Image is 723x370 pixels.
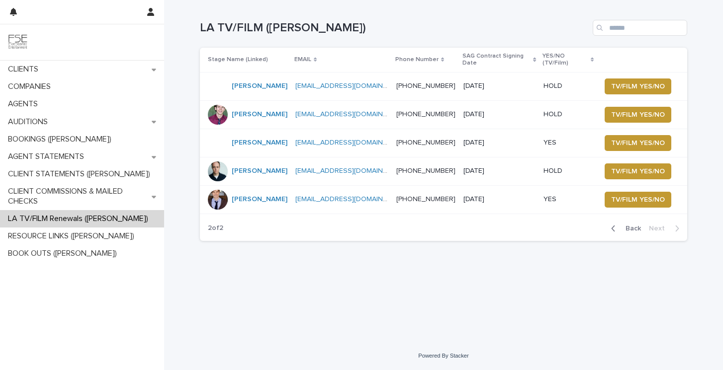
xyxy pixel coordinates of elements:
[603,224,645,233] button: Back
[295,82,408,89] a: [EMAIL_ADDRESS][DOMAIN_NAME]
[611,110,665,120] span: TV/FILM YES/NO
[543,195,593,204] p: YES
[200,100,687,129] tr: [PERSON_NAME] [EMAIL_ADDRESS][DOMAIN_NAME] [PHONE_NUMBER] [DATE]HOLDTV/FILM YES/NO
[605,192,671,208] button: TV/FILM YES/NO
[232,195,287,204] a: [PERSON_NAME]
[649,225,671,232] span: Next
[200,21,589,35] h1: LA TV/FILM ([PERSON_NAME])
[605,78,671,94] button: TV/FILM YES/NO
[605,163,671,179] button: TV/FILM YES/NO
[295,196,408,203] a: [EMAIL_ADDRESS][DOMAIN_NAME]
[200,216,231,240] p: 2 of 2
[232,110,287,119] a: [PERSON_NAME]
[396,196,455,203] a: [PHONE_NUMBER]
[4,152,92,161] p: AGENT STATEMENTS
[295,139,408,146] a: [EMAIL_ADDRESS][DOMAIN_NAME]
[4,214,156,223] p: LA TV/FILM Renewals ([PERSON_NAME])
[295,111,408,118] a: [EMAIL_ADDRESS][DOMAIN_NAME]
[605,135,671,151] button: TV/FILM YES/NO
[542,51,588,69] p: YES/NO (TV/Film)
[232,82,287,90] a: [PERSON_NAME]
[611,195,665,205] span: TV/FILM YES/NO
[4,169,158,179] p: CLIENT STATEMENTS ([PERSON_NAME])
[200,129,687,157] tr: [PERSON_NAME] [EMAIL_ADDRESS][DOMAIN_NAME] [PHONE_NUMBER] [DATE]YESTV/FILM YES/NO
[4,82,59,91] p: COMPANIES
[4,117,56,127] p: AUDITIONS
[232,139,287,147] a: [PERSON_NAME]
[395,54,439,65] p: Phone Number
[611,81,665,91] span: TV/FILM YES/NO
[543,110,593,119] p: HOLD
[4,135,119,144] p: BOOKINGS ([PERSON_NAME])
[605,107,671,123] button: TV/FILM YES/NO
[232,167,287,175] a: [PERSON_NAME]
[208,54,268,65] p: Stage Name (Linked)
[543,167,593,175] p: HOLD
[4,249,125,258] p: BOOK OUTS ([PERSON_NAME])
[8,32,28,52] img: 9JgRvJ3ETPGCJDhvPVA5
[463,139,536,147] p: [DATE]
[463,82,536,90] p: [DATE]
[200,185,687,214] tr: [PERSON_NAME] [EMAIL_ADDRESS][DOMAIN_NAME] [PHONE_NUMBER] [DATE]YESTV/FILM YES/NO
[611,138,665,148] span: TV/FILM YES/NO
[396,167,455,174] a: [PHONE_NUMBER]
[200,157,687,185] tr: [PERSON_NAME] [EMAIL_ADDRESS][DOMAIN_NAME] [PHONE_NUMBER] [DATE]HOLDTV/FILM YES/NO
[462,51,531,69] p: SAG Contract Signing Date
[645,224,687,233] button: Next
[4,65,46,74] p: CLIENTS
[463,110,536,119] p: [DATE]
[200,72,687,100] tr: [PERSON_NAME] [EMAIL_ADDRESS][DOMAIN_NAME] [PHONE_NUMBER] [DATE]HOLDTV/FILM YES/NO
[611,166,665,176] span: TV/FILM YES/NO
[620,225,641,232] span: Back
[4,99,46,109] p: AGENTS
[543,82,593,90] p: HOLD
[463,167,536,175] p: [DATE]
[396,82,455,89] a: [PHONE_NUMBER]
[543,139,593,147] p: YES
[418,353,468,359] a: Powered By Stacker
[4,187,152,206] p: CLIENT COMMISSIONS & MAILED CHECKS
[295,167,408,174] a: [EMAIL_ADDRESS][DOMAIN_NAME]
[593,20,687,36] input: Search
[463,195,536,204] p: [DATE]
[4,231,142,241] p: RESOURCE LINKS ([PERSON_NAME])
[294,54,311,65] p: EMAIL
[396,139,455,146] a: [PHONE_NUMBER]
[396,111,455,118] a: [PHONE_NUMBER]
